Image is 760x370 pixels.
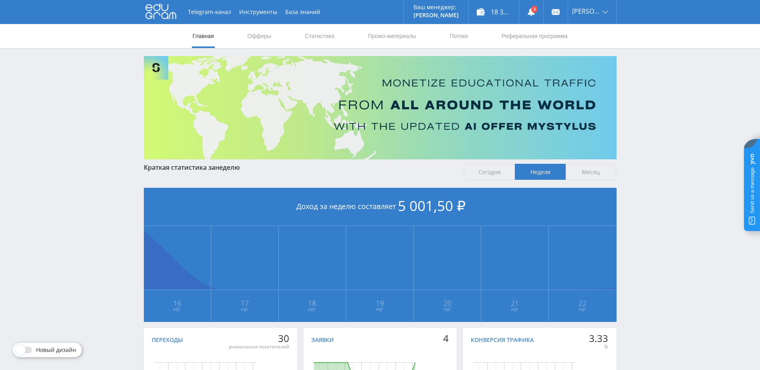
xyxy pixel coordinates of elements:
[549,300,616,306] span: 22
[144,188,617,226] div: Доход за неделю составляет
[549,306,616,313] span: Авг
[443,333,449,344] div: 4
[471,337,534,343] div: Конверсия трафика
[279,306,346,313] span: Авг
[304,24,335,48] a: Статистика
[414,306,481,313] span: Авг
[144,56,617,159] img: Banner
[449,24,469,48] a: Потоки
[212,300,278,306] span: 17
[572,8,600,14] span: [PERSON_NAME]
[367,24,417,48] a: Промо-материалы
[229,333,289,344] div: 30
[347,306,413,313] span: Авг
[413,4,459,10] p: Ваш менеджер:
[398,196,466,215] span: 5 001,50 ₽
[36,347,76,353] span: Новый дизайн
[144,164,456,171] div: Краткая статистика за
[144,300,211,306] span: 16
[247,24,272,48] a: Офферы
[212,306,278,313] span: Авг
[311,337,334,343] div: Заявки
[347,300,413,306] span: 19
[229,344,289,350] div: уникальных посетителей
[144,306,211,313] span: Авг
[279,300,346,306] span: 18
[515,164,566,180] span: Неделя
[482,300,548,306] span: 21
[413,12,459,18] p: [PERSON_NAME]
[464,164,515,180] span: Сегодня
[566,164,617,180] span: Месяц
[589,344,608,350] div: %
[215,163,240,172] span: неделю
[501,24,568,48] a: Реферальная программа
[589,333,608,344] div: 3.33
[414,300,481,306] span: 20
[152,337,183,343] div: Переходы
[482,306,548,313] span: Авг
[192,24,215,48] a: Главная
